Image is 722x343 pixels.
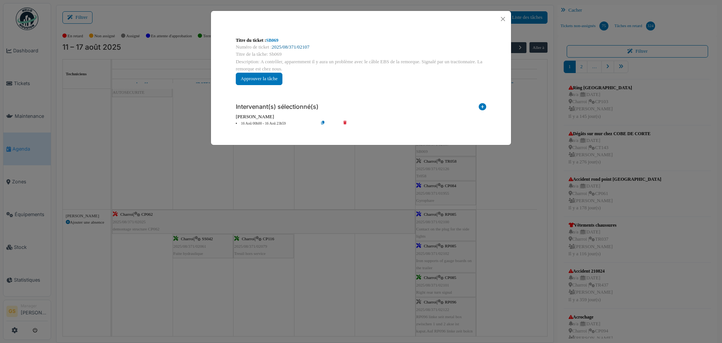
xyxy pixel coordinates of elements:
[272,44,309,50] a: 2025/08/371/02107
[236,58,486,73] div: Description: A contrôler, apparemment il y aura un problème avec le câble EBS de la remorque. Sig...
[498,14,508,24] button: Close
[236,103,319,110] h6: Intervenant(s) sélectionné(s)
[236,37,486,44] div: Titre du ticket :
[236,73,282,85] button: Approuver la tâche
[479,103,486,113] i: Ajouter
[236,113,486,120] div: [PERSON_NAME]
[266,38,279,43] a: SB069
[236,51,486,58] div: Titre de la tâche: Sb069
[232,121,318,127] li: 16 Aoû 00h00 - 16 Aoû 23h59
[236,44,486,51] div: Numéro de ticket :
